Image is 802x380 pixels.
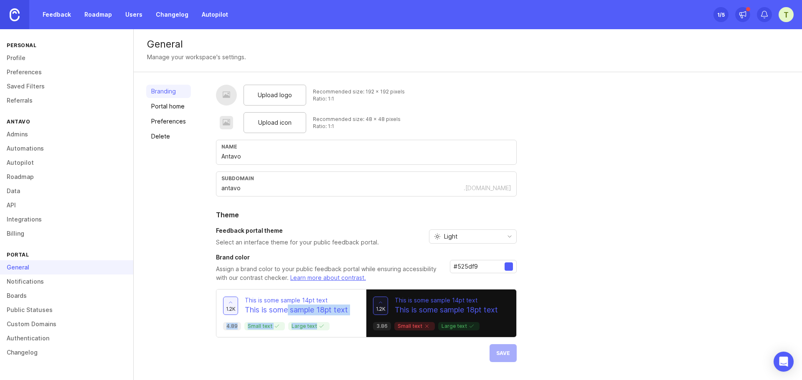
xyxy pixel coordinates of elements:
[216,226,379,235] h3: Feedback portal theme
[373,297,388,315] button: 1.2k
[248,323,282,330] p: Small text
[197,7,233,22] a: Autopilot
[216,265,443,282] p: Assign a brand color to your public feedback portal while ensuring accessibility with our contras...
[717,9,725,20] div: 1 /5
[151,7,193,22] a: Changelog
[774,352,794,372] div: Open Intercom Messenger
[38,7,76,22] a: Feedback
[376,305,386,312] span: 1.2k
[258,118,292,127] span: Upload icon
[146,115,191,128] a: Preferences
[245,296,348,305] p: This is some sample 14pt text
[464,184,511,192] div: .[DOMAIN_NAME]
[146,130,191,143] a: Delete
[444,232,457,241] span: Light
[395,296,498,305] p: This is some sample 14pt text
[221,175,511,181] div: subdomain
[376,323,388,330] p: 3.86
[216,238,379,247] p: Select an interface theme for your public feedback portal.
[216,253,443,262] h3: Brand color
[226,305,236,312] span: 1.2k
[290,274,366,281] a: Learn more about contrast.
[313,123,401,130] div: Ratio: 1:1
[503,233,516,240] svg: toggle icon
[147,53,246,62] div: Manage your workspace's settings.
[147,39,789,49] div: General
[245,305,348,315] p: This is some sample 18pt text
[779,7,794,22] button: T
[292,323,326,330] p: Large text
[429,229,517,244] div: toggle menu
[313,95,405,102] div: Ratio: 1:1
[221,184,464,193] input: Subdomain
[313,116,401,123] div: Recommended size: 48 x 48 pixels
[258,91,292,100] span: Upload logo
[434,233,441,240] svg: prefix icon Sun
[10,8,20,21] img: Canny Home
[216,210,517,220] h2: Theme
[226,323,238,330] p: 4.89
[442,323,476,330] p: Large text
[395,305,498,315] p: This is some sample 18pt text
[79,7,117,22] a: Roadmap
[313,88,405,95] div: Recommended size: 192 x 192 pixels
[120,7,147,22] a: Users
[221,143,511,150] div: Name
[223,297,238,315] button: 1.2k
[146,85,191,98] a: Branding
[146,100,191,113] a: Portal home
[713,7,728,22] button: 1/5
[398,323,431,330] p: Small text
